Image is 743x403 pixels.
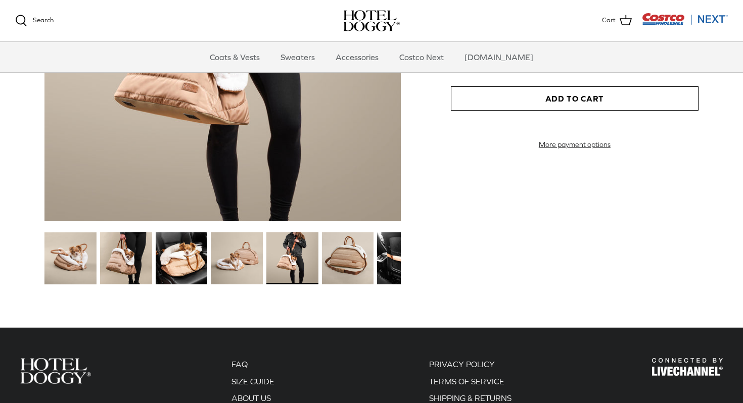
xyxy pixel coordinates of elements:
a: Cart [602,14,632,27]
img: hoteldoggycom [343,10,400,31]
a: PRIVACY POLICY [429,360,495,369]
a: SIZE GUIDE [231,377,274,386]
img: Costco Next [642,13,728,25]
a: Costco Next [390,42,453,72]
a: hoteldoggy.com hoteldoggycom [343,10,400,31]
a: Search [15,15,54,27]
a: TERMS OF SERVICE [429,377,504,386]
span: Search [33,16,54,24]
a: [DOMAIN_NAME] [455,42,542,72]
a: SHIPPING & RETURNS [429,393,512,402]
span: Cart [602,15,616,26]
a: ABOUT US [231,393,271,402]
button: Add to Cart [451,86,699,111]
img: Hotel Doggy Costco Next [20,358,91,384]
a: Sweaters [271,42,324,72]
img: Hotel Doggy Costco Next [652,358,723,376]
img: small dog in a tan dog carrier on a black seat in the car [156,232,208,284]
a: More payment options [451,140,699,149]
a: Coats & Vests [201,42,269,72]
a: FAQ [231,360,248,369]
a: Visit Costco Next [642,19,728,27]
a: Accessories [327,42,388,72]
